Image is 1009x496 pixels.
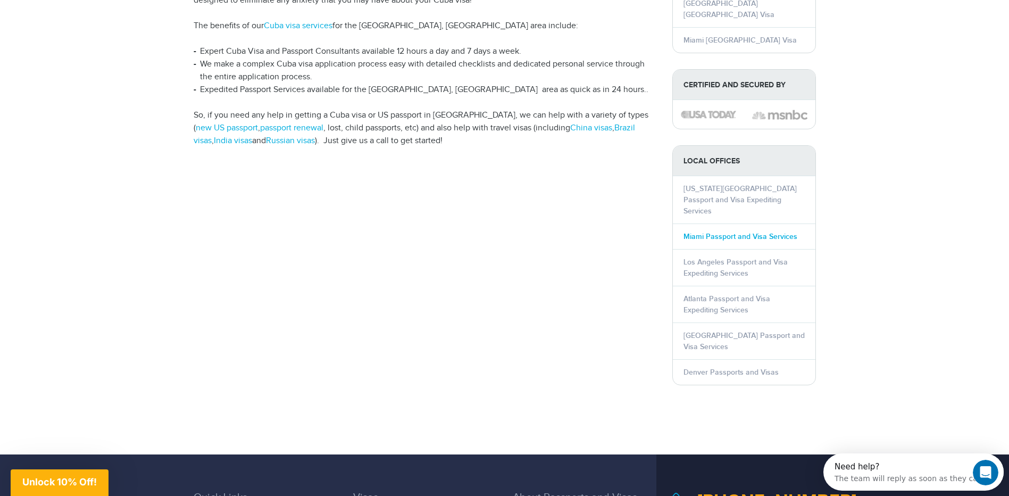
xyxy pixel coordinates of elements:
div: Open Intercom Messenger [4,4,190,34]
iframe: Intercom live chat discovery launcher [823,453,1004,491]
img: image description [752,109,807,121]
span: Unlock 10% Off! [22,476,97,487]
iframe: Intercom live chat [973,460,998,485]
a: China visas [570,123,612,133]
div: The team will reply as soon as they can [11,18,159,29]
li: We make a complex Cuba visa application process easy with detailed checklists and dedicated perso... [194,58,656,84]
a: Cuba visa services [264,21,332,31]
a: Miami Passport and Visa Services [683,232,797,241]
a: Denver Passports and Visas [683,368,779,377]
a: Miami [GEOGRAPHIC_DATA] Visa [683,36,797,45]
a: Brazil visas [194,123,635,146]
a: Los Angeles Passport and Visa Expediting Services [683,258,788,278]
a: [US_STATE][GEOGRAPHIC_DATA] Passport and Visa Expediting Services [683,184,797,216]
a: India visas [214,136,252,146]
strong: LOCAL OFFICES [673,146,815,176]
a: passport renewal [260,123,323,133]
a: [GEOGRAPHIC_DATA] Passport and Visa Services [683,331,805,351]
div: Need help? [11,9,159,18]
p: So, if you need any help in getting a Cuba visa or US passport in [GEOGRAPHIC_DATA], we can help ... [194,109,656,147]
li: Expedited Passport Services available for the [GEOGRAPHIC_DATA], [GEOGRAPHIC_DATA] area as quick ... [194,84,656,96]
a: Russian visas [266,136,315,146]
div: Unlock 10% Off! [11,469,109,496]
a: Atlanta Passport and Visa Expediting Services [683,294,770,315]
img: image description [681,111,736,118]
li: Expert Cuba Visa and Passport Consultants available 12 hours a day and 7 days a week. [194,45,656,58]
strong: Certified and Secured by [673,70,815,100]
a: new US passport [196,123,258,133]
p: The benefits of our for the [GEOGRAPHIC_DATA], [GEOGRAPHIC_DATA] area include: [194,20,656,32]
